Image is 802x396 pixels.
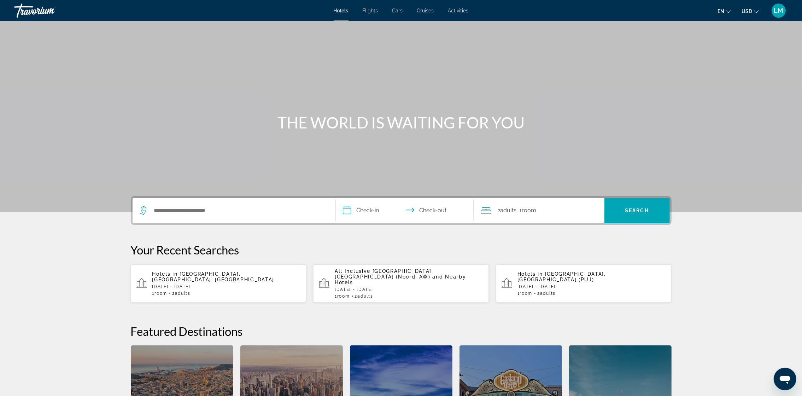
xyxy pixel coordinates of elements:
[500,207,517,214] span: Adults
[540,291,556,296] span: Adults
[474,198,604,223] button: Travelers: 2 adults, 0 children
[153,205,325,216] input: Search hotel destination
[718,6,731,16] button: Change language
[363,8,378,13] a: Flights
[496,264,672,303] button: Hotels in [GEOGRAPHIC_DATA], [GEOGRAPHIC_DATA] (PUJ)[DATE] - [DATE]1Room2Adults
[131,264,306,303] button: Hotels in [GEOGRAPHIC_DATA], [GEOGRAPHIC_DATA], [GEOGRAPHIC_DATA][DATE] - [DATE]1Room2Adults
[522,207,537,214] span: Room
[357,294,373,299] span: Adults
[152,284,301,289] p: [DATE] - [DATE]
[313,264,489,303] button: All Inclusive [GEOGRAPHIC_DATA] [GEOGRAPHIC_DATA] (Noord, AW) and Nearby Hotels[DATE] - [DATE]1Ro...
[517,271,543,277] span: Hotels in
[517,271,606,282] span: [GEOGRAPHIC_DATA], [GEOGRAPHIC_DATA] (PUJ)
[392,8,403,13] a: Cars
[604,198,670,223] button: Search
[154,291,167,296] span: Room
[774,7,784,14] span: LM
[448,8,469,13] a: Activities
[417,8,434,13] a: Cruises
[769,3,788,18] button: User Menu
[152,271,178,277] span: Hotels in
[172,291,191,296] span: 2
[152,271,274,282] span: [GEOGRAPHIC_DATA], [GEOGRAPHIC_DATA], [GEOGRAPHIC_DATA]
[774,368,796,390] iframe: Button to launch messaging window
[269,113,534,132] h1: THE WORLD IS WAITING FOR YOU
[175,291,191,296] span: Adults
[337,294,350,299] span: Room
[517,206,537,216] span: , 1
[152,291,167,296] span: 1
[335,268,432,280] span: All Inclusive [GEOGRAPHIC_DATA] [GEOGRAPHIC_DATA] (Noord, AW)
[742,8,752,14] span: USD
[131,243,672,257] p: Your Recent Searches
[131,324,672,338] h2: Featured Destinations
[335,274,466,285] span: and Nearby Hotels
[335,287,483,292] p: [DATE] - [DATE]
[335,294,350,299] span: 1
[498,206,517,216] span: 2
[537,291,556,296] span: 2
[625,208,649,213] span: Search
[517,291,532,296] span: 1
[517,284,666,289] p: [DATE] - [DATE]
[336,198,474,223] button: Select check in and out date
[133,198,670,223] div: Search widget
[14,1,85,20] a: Travorium
[334,8,349,13] a: Hotels
[355,294,373,299] span: 2
[718,8,724,14] span: en
[742,6,759,16] button: Change currency
[520,291,533,296] span: Room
